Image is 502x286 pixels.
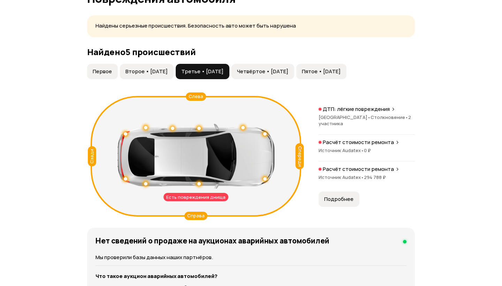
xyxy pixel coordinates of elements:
span: • [405,114,408,120]
div: Справа [184,212,207,220]
span: Третье • [DATE] [181,68,223,75]
span: • [367,114,371,120]
button: Четвёртое • [DATE] [231,64,294,79]
span: 0 ₽ [364,147,371,153]
span: 294 788 ₽ [364,174,386,180]
div: Есть повреждения днища [163,193,228,201]
span: Четвёртое • [DATE] [237,68,288,75]
div: Сзади [88,146,96,166]
p: ДТП: лёгкие повреждения [323,106,390,113]
span: Первое [93,68,112,75]
button: Пятое • [DATE] [296,64,347,79]
span: Источник Audatex [319,147,364,153]
button: Второе • [DATE] [120,64,174,79]
span: Пятое • [DATE] [302,68,341,75]
p: Расчёт стоимости ремонта [323,139,394,146]
strong: Что такое аукцион аварийных автомобилей? [96,272,218,280]
button: Первое [87,64,118,79]
div: Слева [186,92,206,101]
span: Источник Audatex [319,174,364,180]
button: Третье • [DATE] [176,64,229,79]
span: • [361,174,364,180]
span: 2 участника [319,114,411,127]
span: Столкновение [371,114,408,120]
p: Расчёт стоимости ремонта [323,166,394,173]
button: Подробнее [319,191,359,207]
h4: Нет сведений о продаже на аукционах аварийных автомобилей [96,236,329,245]
span: Подробнее [324,196,353,203]
p: Найдены серьезные происшествия. Безопасность авто может быть нарушена [96,22,406,30]
span: • [361,147,364,153]
h3: Найдено 5 происшествий [87,47,415,57]
p: Мы проверили базы данных наших партнёров. [96,254,406,261]
div: Спереди [296,143,304,169]
span: Второе • [DATE] [125,68,168,75]
span: [GEOGRAPHIC_DATA] [319,114,371,120]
